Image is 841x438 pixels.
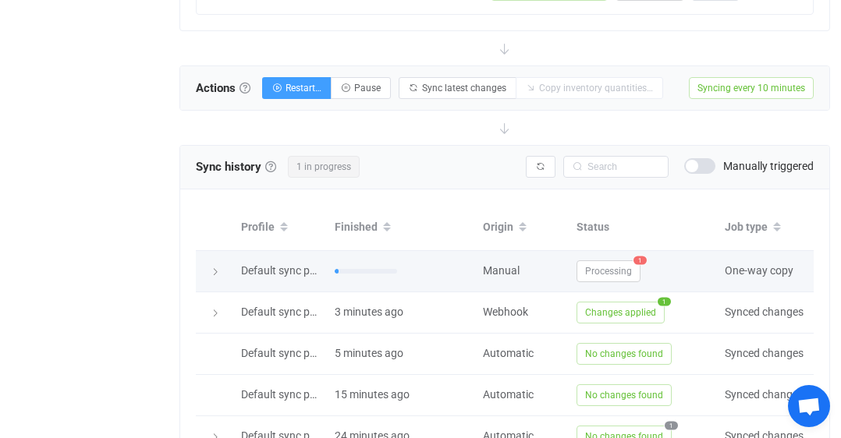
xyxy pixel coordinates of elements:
[354,83,381,94] span: Pause
[475,303,569,321] div: Webhook
[577,260,641,282] span: Processing
[725,264,793,277] span: One-way copy
[399,77,516,99] button: Sync latest changes
[658,297,671,306] span: 1
[196,76,250,100] span: Actions
[335,306,403,318] span: 3 minutes ago
[241,388,334,401] span: Default sync profile
[563,156,669,178] input: Search
[241,264,334,277] span: Default sync profile
[725,388,804,401] span: Synced changes
[725,306,804,318] span: Synced changes
[335,388,410,401] span: 15 minutes ago
[475,214,569,241] div: Origin
[241,306,334,318] span: Default sync profile
[516,77,663,99] button: Copy inventory quantities…
[723,161,814,171] span: Manually triggered
[233,214,327,241] div: Profile
[577,302,665,323] span: Changes applied
[788,385,830,427] div: Open chat
[633,256,647,264] span: 1
[665,421,678,429] span: 1
[475,344,569,362] div: Automatic
[725,347,804,359] span: Synced changes
[288,156,360,178] span: 1 in progress
[262,77,332,99] button: Restart…
[327,214,475,241] div: Finished
[539,83,653,94] span: Copy inventory quantities…
[569,218,717,236] div: Status
[196,160,261,174] span: Sync history
[335,347,403,359] span: 5 minutes ago
[577,384,672,406] span: No changes found
[286,83,321,94] span: Restart…
[241,347,334,359] span: Default sync profile
[475,262,569,280] div: Manual
[422,83,506,94] span: Sync latest changes
[689,77,814,99] span: Syncing every 10 minutes
[475,386,569,404] div: Automatic
[331,77,391,99] button: Pause
[577,343,672,365] span: No changes found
